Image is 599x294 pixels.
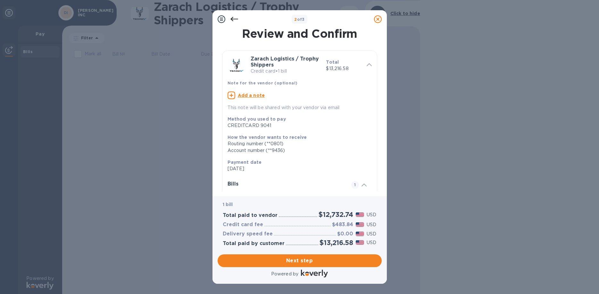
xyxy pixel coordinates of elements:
[221,27,379,40] h1: Review and Confirm
[223,231,273,237] h3: Delivery speed fee
[223,241,285,247] h3: Total paid by customer
[228,147,367,154] div: Account number (**9436)
[294,17,297,22] span: 2
[367,211,376,218] p: USD
[271,271,298,277] p: Powered by
[228,140,367,147] div: Routing number (**0801)
[228,135,307,140] b: How the vendor wants to receive
[319,211,353,219] h2: $12,732.74
[223,222,263,228] h3: Credit card fee
[337,231,353,237] h3: $0.00
[351,181,359,189] span: 1
[367,221,376,228] p: USD
[367,231,376,237] p: USD
[294,17,305,22] b: of 3
[356,232,364,236] img: USD
[356,222,364,227] img: USD
[228,165,367,172] p: [DATE]
[228,81,298,85] b: Note for the vendor (optional)
[320,239,353,247] h2: $13,216.58
[332,222,353,228] h3: $483.84
[218,254,382,267] button: Next step
[356,212,364,217] img: USD
[228,104,372,111] p: This note will be shared with your vendor via email
[251,68,321,75] p: Credit card • 1 bill
[228,56,372,111] div: Zarach Logistics / Trophy ShippersCredit card•1 billTotal$13,216.58Note for the vendor (optional)...
[228,160,262,165] b: Payment date
[238,93,265,98] u: Add a note
[223,202,233,207] b: 1 bill
[356,240,364,245] img: USD
[326,60,339,65] b: Total
[228,181,344,187] h3: Bills
[228,116,286,122] b: Method you used to pay
[301,270,328,277] img: Logo
[223,257,377,265] span: Next step
[251,56,319,68] b: Zarach Logistics / Trophy Shippers
[326,65,361,72] p: $13,216.58
[367,239,376,246] p: USD
[228,122,367,129] div: CREDITCARD 9041
[223,212,278,219] h3: Total paid to vendor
